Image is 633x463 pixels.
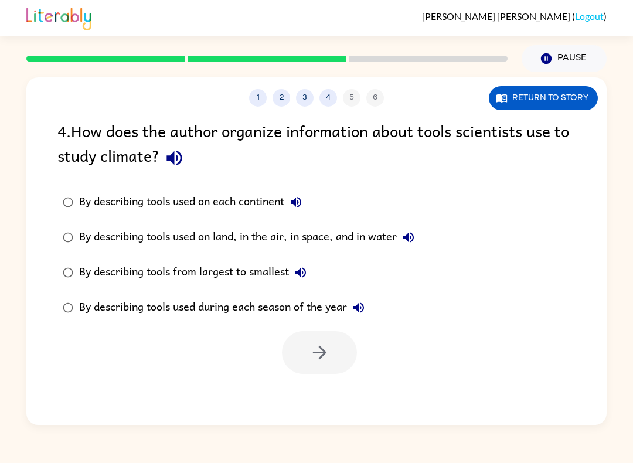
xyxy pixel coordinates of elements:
[397,226,420,249] button: By describing tools used on land, in the air, in space, and in water
[289,261,312,284] button: By describing tools from largest to smallest
[79,226,420,249] div: By describing tools used on land, in the air, in space, and in water
[575,11,604,22] a: Logout
[79,190,308,214] div: By describing tools used on each continent
[79,261,312,284] div: By describing tools from largest to smallest
[26,5,91,30] img: Literably
[422,11,572,22] span: [PERSON_NAME] [PERSON_NAME]
[284,190,308,214] button: By describing tools used on each continent
[489,86,598,110] button: Return to story
[319,89,337,107] button: 4
[347,296,370,319] button: By describing tools used during each season of the year
[273,89,290,107] button: 2
[296,89,314,107] button: 3
[79,296,370,319] div: By describing tools used during each season of the year
[249,89,267,107] button: 1
[422,11,607,22] div: ( )
[522,45,607,72] button: Pause
[57,118,576,173] div: 4 . How does the author organize information about tools scientists use to study climate?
